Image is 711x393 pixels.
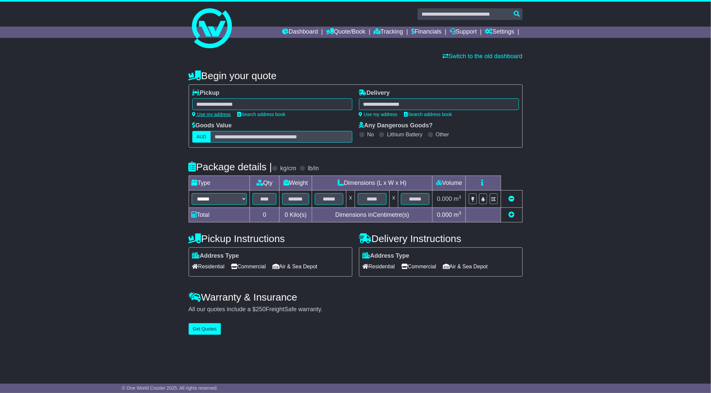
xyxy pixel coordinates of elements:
[189,292,523,303] h4: Warranty & Insurance
[272,261,317,272] span: Air & Sea Depot
[359,122,433,129] label: Any Dangerous Goods?
[411,27,442,38] a: Financials
[454,211,461,218] span: m
[346,191,355,208] td: x
[250,176,279,191] td: Qty
[279,176,312,191] td: Weight
[256,306,266,313] span: 250
[450,27,477,38] a: Support
[367,131,374,138] label: No
[404,112,452,117] a: Search address book
[189,233,352,244] h4: Pickup Instructions
[192,261,225,272] span: Residential
[359,112,398,117] a: Use my address
[189,323,221,335] button: Get Quotes
[250,208,279,222] td: 0
[308,165,319,172] label: lb/in
[192,89,220,97] label: Pickup
[454,196,461,202] span: m
[437,196,452,202] span: 0.000
[285,211,288,218] span: 0
[282,27,318,38] a: Dashboard
[192,112,231,117] a: Use my address
[189,208,250,222] td: Total
[389,191,398,208] td: x
[189,161,272,172] h4: Package details |
[485,27,514,38] a: Settings
[443,261,488,272] span: Air & Sea Depot
[387,131,423,138] label: Lithium Battery
[509,211,515,218] a: Add new item
[189,306,523,313] div: All our quotes include a $ FreightSafe warranty.
[459,210,461,215] sup: 3
[279,208,312,222] td: Kilo(s)
[359,233,523,244] h4: Delivery Instructions
[374,27,403,38] a: Tracking
[363,261,395,272] span: Residential
[192,252,239,260] label: Address Type
[326,27,365,38] a: Quote/Book
[443,53,522,60] a: Switch to the old dashboard
[359,89,390,97] label: Delivery
[312,208,433,222] td: Dimensions in Centimetre(s)
[312,176,433,191] td: Dimensions (L x W x H)
[459,195,461,199] sup: 3
[192,122,232,129] label: Goods Value
[280,165,296,172] label: kg/cm
[437,211,452,218] span: 0.000
[436,131,449,138] label: Other
[238,112,285,117] a: Search address book
[402,261,436,272] span: Commercial
[363,252,410,260] label: Address Type
[509,196,515,202] a: Remove this item
[433,176,466,191] td: Volume
[189,70,523,81] h4: Begin your quote
[122,385,218,391] span: © One World Courier 2025. All rights reserved.
[189,176,250,191] td: Type
[192,131,211,143] label: AUD
[231,261,266,272] span: Commercial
